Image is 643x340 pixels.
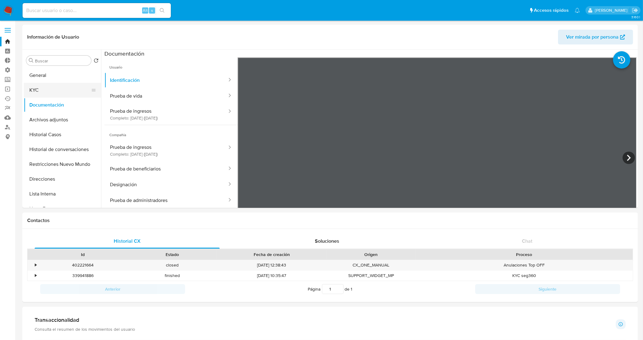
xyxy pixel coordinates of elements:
[132,251,213,258] div: Estado
[143,7,148,13] span: Alt
[35,262,36,268] div: •
[27,34,79,40] h1: Información de Usuario
[24,142,101,157] button: Historial de conversaciones
[351,286,353,292] span: 1
[24,172,101,187] button: Direcciones
[24,127,101,142] button: Historial Casos
[326,260,416,270] div: CX_ONE_MANUAL
[522,237,532,245] span: Chat
[566,30,619,44] span: Ver mirada por persona
[475,284,620,294] button: Siguiente
[35,58,89,64] input: Buscar
[24,187,101,201] button: Lista Interna
[221,251,322,258] div: Fecha de creación
[24,83,96,98] button: KYC
[24,112,101,127] button: Archivos adjuntos
[416,260,633,270] div: Anulaciones Top OFF
[38,271,128,281] div: 339941886
[217,271,326,281] div: [DATE] 10:35:47
[94,58,99,65] button: Volver al orden por defecto
[156,6,168,15] button: search-icon
[308,284,353,294] span: Página de
[24,68,101,83] button: General
[27,217,633,224] h1: Contactos
[558,30,633,44] button: Ver mirada por persona
[23,6,171,15] input: Buscar usuario o caso...
[595,7,630,13] p: leandro.caroprese@mercadolibre.com
[114,237,141,245] span: Historial CX
[24,201,101,216] button: Listas Externas
[43,251,123,258] div: Id
[217,260,326,270] div: [DATE] 12:38:43
[575,8,580,13] a: Notificaciones
[128,260,217,270] div: closed
[326,271,416,281] div: SUPPORT_WIDGET_MP
[24,98,101,112] button: Documentación
[315,237,339,245] span: Soluciones
[29,58,34,63] button: Buscar
[40,284,185,294] button: Anterior
[38,260,128,270] div: 402221664
[416,271,633,281] div: KYC seg360
[331,251,411,258] div: Origen
[128,271,217,281] div: finished
[151,7,153,13] span: s
[534,7,569,14] span: Accesos rápidos
[35,273,36,279] div: •
[420,251,628,258] div: Proceso
[24,157,101,172] button: Restricciones Nuevo Mundo
[632,7,638,14] a: Salir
